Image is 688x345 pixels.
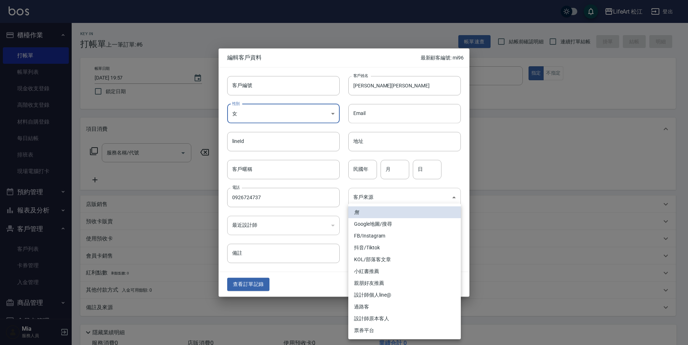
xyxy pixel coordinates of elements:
li: FB/Instagram [348,230,461,242]
li: 小紅書推薦 [348,265,461,277]
em: 無 [354,209,359,216]
li: 設計師個人line@ [348,289,461,301]
li: Google地圖/搜尋 [348,218,461,230]
li: 設計師原本客人 [348,313,461,325]
li: KOL/部落客文章 [348,254,461,265]
li: 親朋好友推薦 [348,277,461,289]
li: 票券平台 [348,325,461,336]
li: 過路客 [348,301,461,313]
li: 抖音/Tiktok [348,242,461,254]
